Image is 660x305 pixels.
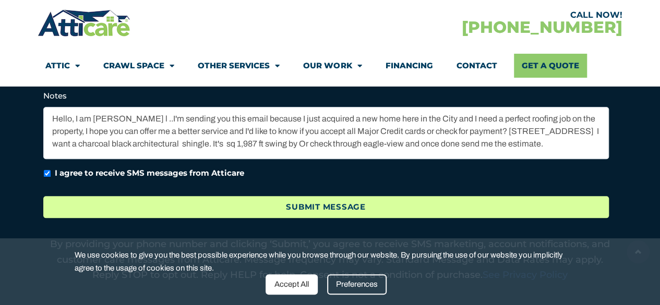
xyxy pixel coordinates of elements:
[45,54,80,78] a: Attic
[43,237,617,283] p: By providing your phone number and clicking ‘Submit,’ you agree to receive SMS marketing, account...
[385,54,433,78] a: Financing
[327,274,387,295] div: Preferences
[43,196,609,218] input: Submit Message
[266,274,318,295] div: Accept All
[75,249,578,274] span: We use cookies to give you the best possible experience while you browse through our website. By ...
[55,167,244,179] label: I agree to receive SMS messages from Atticare
[330,11,622,19] div: CALL NOW!
[45,54,614,78] nav: Menu
[456,54,497,78] a: Contact
[303,54,362,78] a: Our Work
[103,54,174,78] a: Crawl Space
[198,54,280,78] a: Other Services
[43,91,67,101] label: Notes
[514,54,587,78] a: Get A Quote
